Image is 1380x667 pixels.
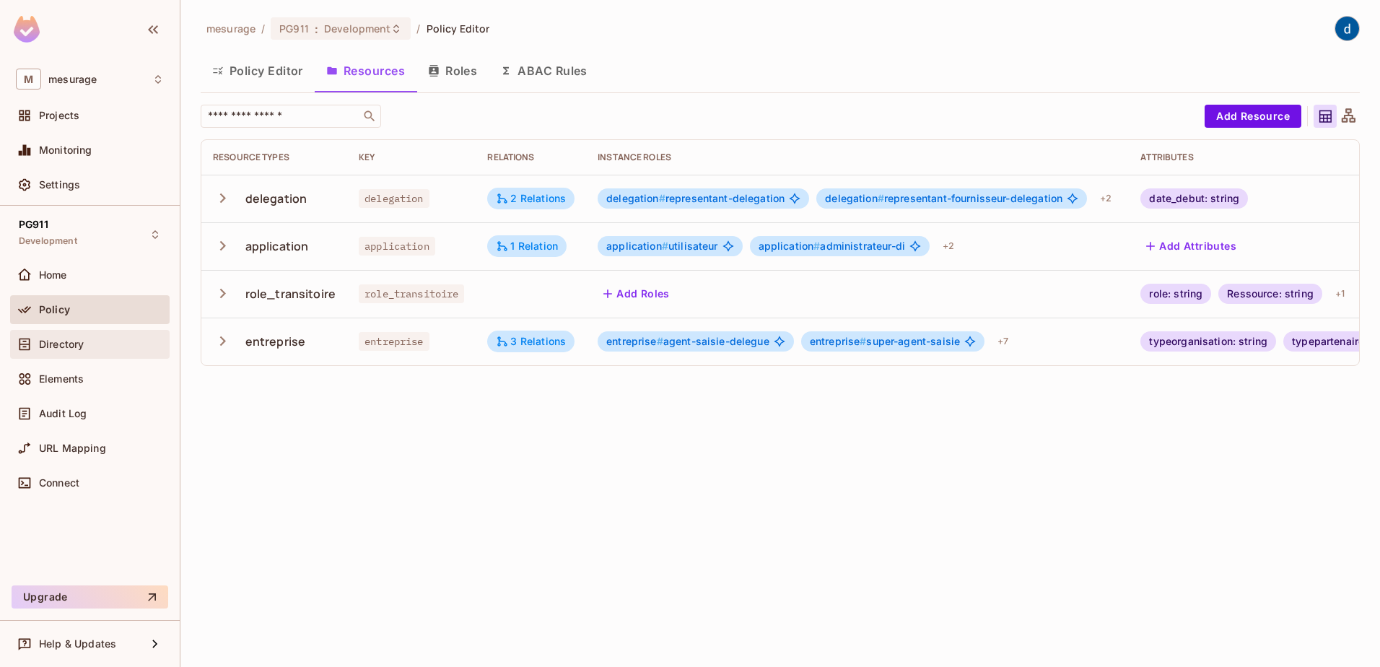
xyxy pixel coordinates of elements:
[606,193,785,204] span: representant-delegation
[314,23,319,35] span: :
[315,53,416,89] button: Resources
[213,152,336,163] div: Resource Types
[1218,284,1322,304] div: Ressource: string
[813,240,820,252] span: #
[427,22,490,35] span: Policy Editor
[39,179,80,191] span: Settings
[489,53,599,89] button: ABAC Rules
[810,336,960,347] span: super-agent-saisie
[1205,105,1301,128] button: Add Resource
[261,22,265,35] li: /
[606,240,668,252] span: application
[39,408,87,419] span: Audit Log
[39,110,79,121] span: Projects
[825,192,884,204] span: delegation
[12,585,168,609] button: Upgrade
[606,192,665,204] span: delegation
[496,192,566,205] div: 2 Relations
[606,336,769,347] span: agent-saisie-delegue
[759,240,905,252] span: administrateur-di
[657,335,663,347] span: #
[359,237,435,256] span: application
[606,335,663,347] span: entreprise
[245,191,307,206] div: delegation
[245,286,336,302] div: role_transitoire
[1140,284,1211,304] div: role: string
[992,330,1014,353] div: + 7
[1335,17,1359,40] img: dev 911gcl
[1094,187,1117,210] div: + 2
[759,240,821,252] span: application
[496,335,566,348] div: 3 Relations
[878,192,884,204] span: #
[659,192,665,204] span: #
[39,304,70,315] span: Policy
[359,332,429,351] span: entreprise
[1140,331,1276,352] div: typeorganisation: string
[359,284,464,303] span: role_transitoire
[14,16,40,43] img: SReyMgAAAABJRU5ErkJggg==
[16,69,41,90] span: M
[359,189,429,208] span: delegation
[496,240,558,253] div: 1 Relation
[1140,235,1242,258] button: Add Attributes
[39,638,116,650] span: Help & Updates
[48,74,97,85] span: Workspace: mesurage
[598,282,676,305] button: Add Roles
[39,443,106,454] span: URL Mapping
[416,22,420,35] li: /
[1329,282,1350,305] div: + 1
[19,235,77,247] span: Development
[279,22,309,35] span: PG911
[19,219,48,230] span: PG911
[206,22,256,35] span: the active workspace
[245,238,309,254] div: application
[1140,188,1248,209] div: date_debut: string
[201,53,315,89] button: Policy Editor
[937,235,960,258] div: + 2
[245,333,306,349] div: entreprise
[39,477,79,489] span: Connect
[416,53,489,89] button: Roles
[487,152,575,163] div: Relations
[39,269,67,281] span: Home
[662,240,668,252] span: #
[39,373,84,385] span: Elements
[860,335,866,347] span: #
[606,240,717,252] span: utilisateur
[39,339,84,350] span: Directory
[39,144,92,156] span: Monitoring
[825,193,1062,204] span: representant-fournisseur-delegation
[324,22,390,35] span: Development
[598,152,1117,163] div: Instance roles
[359,152,464,163] div: Key
[810,335,867,347] span: entreprise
